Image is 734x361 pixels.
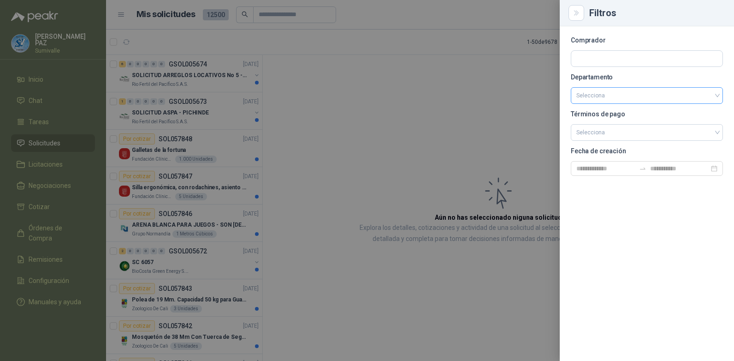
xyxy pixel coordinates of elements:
[571,111,723,117] p: Términos de pago
[639,165,646,172] span: to
[571,148,723,154] p: Fecha de creación
[639,165,646,172] span: swap-right
[571,37,723,43] p: Comprador
[589,8,723,18] div: Filtros
[571,7,582,18] button: Close
[571,74,723,80] p: Departamento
